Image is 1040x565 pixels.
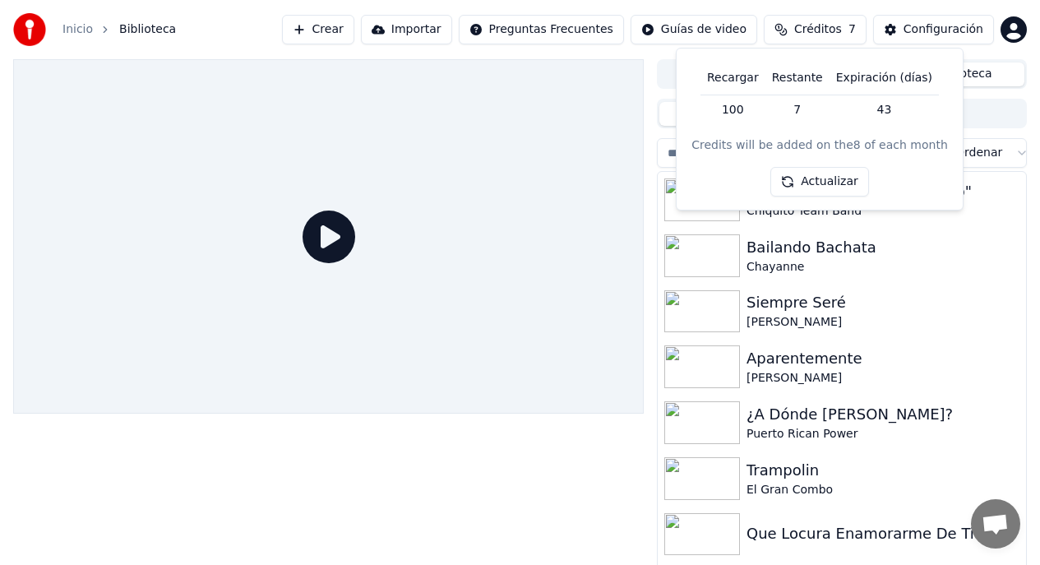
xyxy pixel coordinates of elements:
[955,145,1002,161] span: Ordenar
[873,15,994,44] button: Configuración
[119,21,176,38] span: Biblioteca
[848,21,856,38] span: 7
[830,95,939,124] td: 43
[62,21,93,38] a: Inicio
[746,291,1019,314] div: Siempre Seré
[459,15,624,44] button: Preguntas Frecuentes
[631,15,757,44] button: Guías de video
[746,370,1019,387] div: [PERSON_NAME]
[746,403,1019,426] div: ¿A Dónde [PERSON_NAME]?
[746,314,1019,331] div: [PERSON_NAME]
[746,203,1019,220] div: Chiquito Team Band
[746,236,1019,259] div: Bailando Bachata
[361,15,452,44] button: Importar
[13,13,46,46] img: youka
[282,15,354,44] button: Crear
[62,21,176,38] nav: breadcrumb
[764,15,867,44] button: Créditos7
[746,459,1019,482] div: Trampolin
[903,63,1024,86] button: Biblioteca
[830,62,939,95] th: Expiración (días)
[691,137,948,154] div: Credits will be added on the 8 of each month
[971,499,1020,549] a: Chat abierto
[659,63,781,86] button: Cola
[659,102,842,126] button: Canciones
[746,522,1019,545] div: Que Locura Enamorarme De Ti
[765,95,830,124] td: 7
[700,95,765,124] td: 100
[700,62,765,95] th: Recargar
[746,347,1019,370] div: Aparentemente
[746,259,1019,276] div: Chayanne
[770,167,868,197] button: Actualizar
[746,426,1019,442] div: Puerto Rican Power
[794,21,842,38] span: Créditos
[746,482,1019,498] div: El Gran Combo
[904,21,983,38] div: Configuración
[765,62,830,95] th: Restante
